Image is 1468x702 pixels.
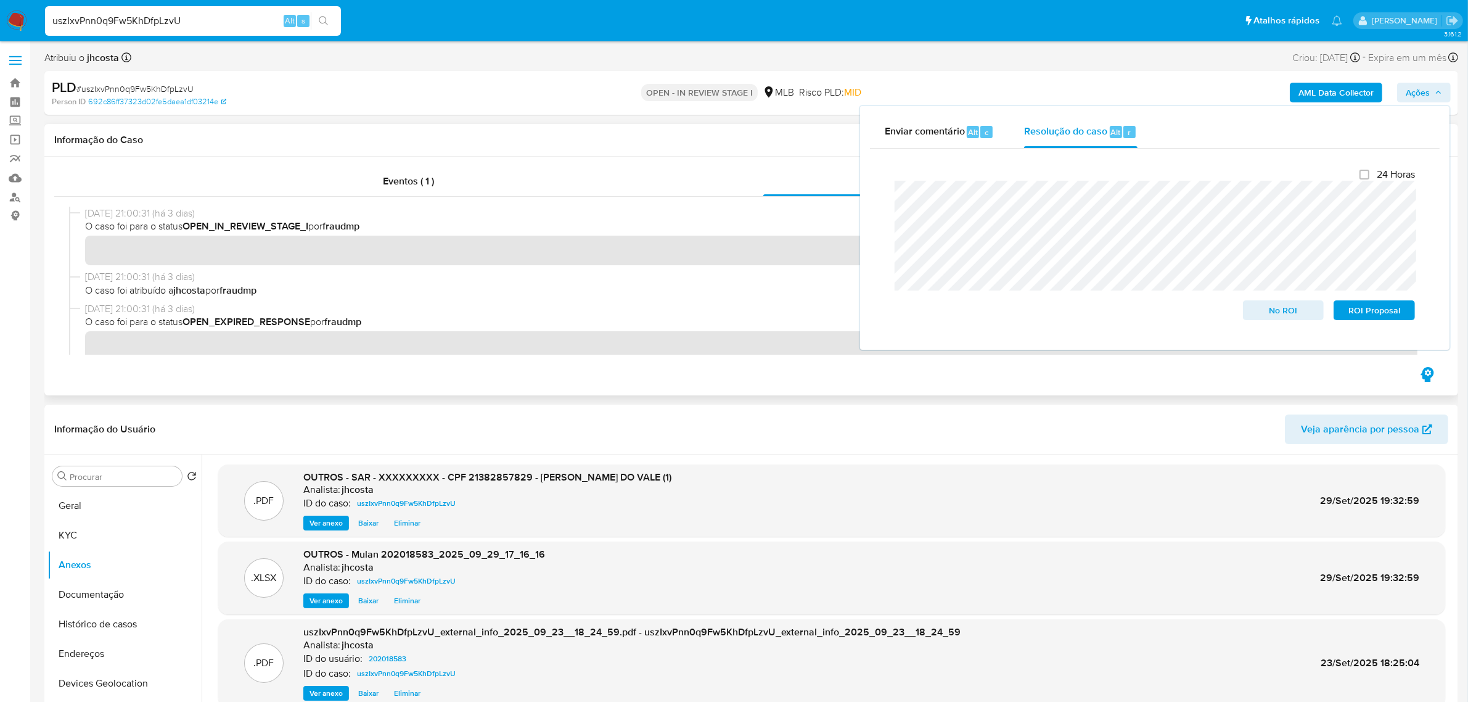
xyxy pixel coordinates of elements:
button: Devices Geolocation [47,669,202,698]
b: Person ID [52,96,86,107]
p: Analista: [303,484,340,496]
span: Alt [285,15,295,27]
button: Ver anexo [303,686,349,701]
button: Eliminar [388,516,427,531]
span: No ROI [1252,302,1316,319]
span: s [301,15,305,27]
span: Ver anexo [310,517,343,529]
button: Baixar [352,686,385,701]
span: Eliminar [394,687,420,700]
p: .PDF [254,656,274,670]
span: Atribuiu o [44,51,119,65]
button: Baixar [352,593,385,608]
button: No ROI [1243,300,1324,320]
button: KYC [47,521,202,550]
b: PLD [52,77,76,97]
span: MID [844,85,861,99]
button: search-icon [311,12,336,30]
a: 202018583 [364,651,411,666]
span: uszIxvPnn0q9Fw5KhDfpLzvU [357,574,456,588]
input: 24 Horas [1359,170,1369,180]
span: Baixar [358,517,379,529]
span: Eliminar [394,595,420,607]
h6: jhcosta [342,561,374,574]
p: jhonata.costa@mercadolivre.com [1372,15,1441,27]
p: .XLSX [252,571,277,585]
span: uszIxvPnn0q9Fw5KhDfpLzvU_external_info_2025_09_23__18_24_59.pdf - uszIxvPnn0q9Fw5KhDfpLzvU_extern... [303,625,961,639]
b: jhcosta [84,51,119,65]
input: Pesquise usuários ou casos... [45,13,341,29]
a: Notificações [1332,15,1342,26]
span: uszIxvPnn0q9Fw5KhDfpLzvU [357,666,456,681]
div: Criou: [DATE] [1292,49,1360,66]
span: Enviar comentário [885,125,965,139]
button: Endereços [47,639,202,669]
span: Eliminar [394,517,420,529]
button: Baixar [352,516,385,531]
input: Procurar [70,471,177,482]
span: OUTROS - Mulan 202018583_2025_09_29_17_16_16 [303,547,545,561]
span: Veja aparência por pessoa [1301,415,1419,444]
a: uszIxvPnn0q9Fw5KhDfpLzvU [352,574,461,588]
span: Ver anexo [310,687,343,700]
b: AML Data Collector [1298,83,1374,102]
button: Retornar ao pedido padrão [187,471,197,485]
span: Expira em um mês [1368,51,1446,65]
p: ID do usuário: [303,653,363,665]
span: Ações [1406,83,1430,102]
span: OUTROS - SAR - XXXXXXXXX - CPF 21382857829 - [PERSON_NAME] DO VALE (1) [303,470,671,484]
a: uszIxvPnn0q9Fw5KhDfpLzvU [352,666,461,681]
span: Alt [1111,126,1121,138]
span: - [1363,49,1366,66]
span: uszIxvPnn0q9Fw5KhDfpLzvU [357,496,456,511]
span: Risco PLD: [799,86,861,99]
button: Ver anexo [303,593,349,608]
button: Ver anexo [303,516,349,531]
p: Analista: [303,639,340,651]
span: Baixar [358,687,379,700]
button: Geral [47,491,202,521]
button: Procurar [57,471,67,481]
span: Resolução do caso [1024,125,1107,139]
button: Histórico de casos [47,609,202,639]
div: MLB [763,86,794,99]
p: OPEN - IN REVIEW STAGE I [641,84,758,101]
span: # uszIxvPnn0q9Fw5KhDfpLzvU [76,83,194,95]
p: .PDF [254,494,274,508]
p: ID do caso: [303,497,351,510]
h6: jhcosta [342,484,374,496]
button: Veja aparência por pessoa [1285,415,1448,444]
span: Baixar [358,595,379,607]
span: 202018583 [369,651,406,666]
span: c [985,126,988,138]
span: 23/Set/2025 18:25:04 [1321,656,1419,670]
button: Ações [1397,83,1451,102]
span: 29/Set/2025 19:32:59 [1320,493,1419,508]
p: ID do caso: [303,575,351,587]
h6: jhcosta [342,639,374,651]
p: Analista: [303,561,340,574]
span: Atalhos rápidos [1253,14,1319,27]
span: 29/Set/2025 19:32:59 [1320,571,1419,585]
span: ROI Proposal [1342,302,1406,319]
button: Eliminar [388,593,427,608]
span: Eventos ( 1 ) [383,174,434,188]
button: Eliminar [388,686,427,701]
h1: Informação do Usuário [54,423,155,436]
button: ROI Proposal [1334,300,1415,320]
a: 692c86ff37323d02fe5daea1df03214e [88,96,226,107]
button: AML Data Collector [1290,83,1382,102]
span: r [1128,126,1131,138]
button: Anexos [47,550,202,580]
a: uszIxvPnn0q9Fw5KhDfpLzvU [352,496,461,511]
span: Alt [968,126,978,138]
p: ID do caso: [303,667,351,680]
span: 24 Horas [1377,168,1415,181]
h1: Informação do Caso [54,134,1448,146]
a: Sair [1446,14,1459,27]
button: Documentação [47,580,202,609]
span: Ver anexo [310,595,343,607]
